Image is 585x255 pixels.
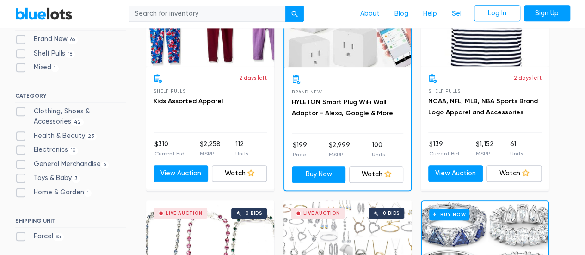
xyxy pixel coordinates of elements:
[329,140,350,159] li: $2,999
[68,147,79,154] span: 10
[372,140,385,159] li: 100
[303,211,340,216] div: Live Auction
[15,187,92,198] label: Home & Garden
[329,150,350,159] p: MSRP
[72,175,80,183] span: 3
[239,74,267,82] p: 2 days left
[429,149,459,158] p: Current Bid
[85,133,97,140] span: 23
[51,65,59,72] span: 1
[15,7,73,20] a: BlueLots
[476,149,493,158] p: MSRP
[154,97,223,105] a: Kids Assorted Apparel
[292,89,322,94] span: Brand New
[15,145,79,155] label: Electronics
[293,140,307,159] li: $199
[349,166,403,183] a: Watch
[524,5,570,22] a: Sign Up
[15,159,109,169] label: General Merchandise
[68,36,78,44] span: 66
[154,139,185,158] li: $310
[154,165,209,182] a: View Auction
[15,173,80,183] label: Toys & Baby
[292,166,346,183] a: Buy Now
[84,189,92,197] span: 1
[428,97,538,116] a: NCAA, NFL, MLB, NBA Sports Brand Logo Apparel and Accessories
[199,139,220,158] li: $2,258
[166,211,203,216] div: Live Auction
[15,106,126,126] label: Clothing, Shoes & Accessories
[476,139,493,158] li: $1,152
[510,139,523,158] li: 61
[154,88,186,93] span: Shelf Pulls
[383,211,400,216] div: 0 bids
[101,161,109,168] span: 6
[510,149,523,158] p: Units
[514,74,542,82] p: 2 days left
[235,139,248,158] li: 112
[293,150,307,159] p: Price
[235,149,248,158] p: Units
[15,218,126,228] h6: SHIPPING UNIT
[15,34,78,44] label: Brand New
[428,88,461,93] span: Shelf Pulls
[154,149,185,158] p: Current Bid
[444,5,470,23] a: Sell
[53,233,64,241] span: 85
[486,165,542,182] a: Watch
[15,49,75,59] label: Shelf Pulls
[129,6,286,22] input: Search for inventory
[292,98,393,117] a: HYLETON Smart Plug WiFi Wall Adaptor - Alexa, Google & More
[428,165,483,182] a: View Auction
[246,211,262,216] div: 0 bids
[474,5,520,22] a: Log In
[353,5,387,23] a: About
[15,231,64,242] label: Parcel
[429,209,469,220] h6: Buy Now
[429,139,459,158] li: $139
[15,93,126,103] h6: CATEGORY
[65,50,75,58] span: 18
[372,150,385,159] p: Units
[199,149,220,158] p: MSRP
[387,5,416,23] a: Blog
[15,131,97,141] label: Health & Beauty
[15,62,59,73] label: Mixed
[212,165,267,182] a: Watch
[416,5,444,23] a: Help
[71,118,84,126] span: 42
